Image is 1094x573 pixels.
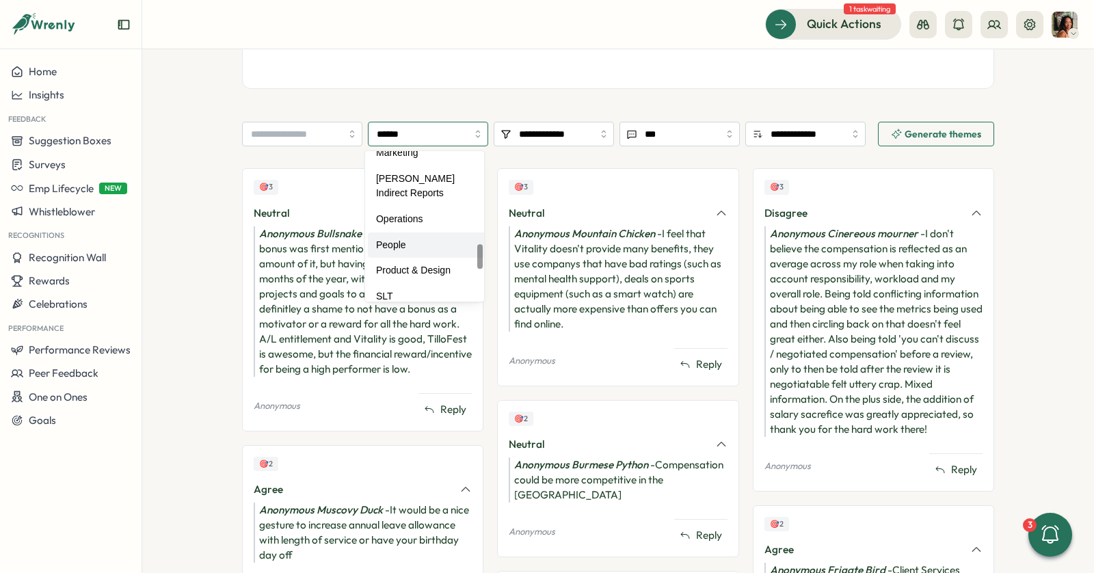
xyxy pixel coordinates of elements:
div: Upvotes [254,180,278,194]
span: Reply [951,462,977,477]
button: Expand sidebar [117,18,131,31]
span: Whistleblower [29,205,95,218]
span: Performance Reviews [29,343,131,356]
p: Anonymous [254,400,300,412]
div: 3 [1023,518,1037,532]
button: Reply [929,459,983,480]
span: Celebrations [29,297,88,310]
i: Anonymous Bullsnake [259,227,362,240]
p: Anonymous [509,526,555,538]
button: Reply [674,525,728,546]
div: - It would be a nice gesture to increase annual leave allowance with length of service or have yo... [254,503,472,563]
div: SLT [368,284,492,310]
span: Reply [696,528,722,543]
button: Quick Actions [765,9,901,39]
div: - I don't believe the compensation is reflected as an average across my role when taking into acc... [764,226,983,437]
button: 3 [1028,513,1072,557]
span: Reply [440,402,466,417]
span: One on Ones [29,390,88,403]
i: Anonymous Mountain Chicken [514,227,655,240]
div: Disagree [764,206,962,221]
div: [PERSON_NAME] Indirect Reports [368,166,492,206]
i: Anonymous Muscovy Duck [259,503,383,516]
span: Generate themes [905,129,981,139]
div: Operations [368,206,492,232]
button: Reply [674,354,728,375]
div: Upvotes [509,180,533,194]
div: People [368,232,492,258]
div: Upvotes [254,457,278,471]
button: Generate themes [878,122,994,146]
span: Home [29,65,57,78]
div: - Compensation could be more competitive in the [GEOGRAPHIC_DATA] [509,457,727,503]
span: NEW [99,183,127,194]
div: Neutral [254,206,451,221]
span: Quick Actions [807,15,881,33]
span: Recognition Wall [29,251,106,264]
div: Agree [254,482,451,497]
span: Suggestion Boxes [29,134,111,147]
i: Anonymous Cinereous mourner [770,227,918,240]
div: Neutral [509,437,706,452]
img: Viveca Riley [1052,12,1078,38]
span: Goals [29,414,56,427]
span: Emp Lifecycle [29,182,94,195]
div: - I feel that Vitality doesn't provide many benefits, they use companys that have bad ratings (su... [509,226,727,332]
div: Upvotes [764,180,789,194]
div: Upvotes [509,412,533,426]
div: Product & Design [368,258,492,284]
span: Rewards [29,274,70,287]
span: 1 task waiting [844,3,896,14]
span: Reply [696,357,722,372]
div: Marketing [368,140,492,166]
span: Insights [29,88,64,101]
div: Agree [764,542,962,557]
div: Upvotes [764,517,789,531]
p: Anonymous [764,460,811,472]
div: Neutral [509,206,706,221]
span: Peer Feedback [29,367,98,379]
i: Anonymous Burmese Python [514,458,648,471]
p: Anonymous [509,355,555,367]
span: Surveys [29,158,66,171]
button: Reply [418,399,472,420]
div: - When the removal of bonus was first mentioned I didn't think a huge amount of it, but having no... [254,226,472,377]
